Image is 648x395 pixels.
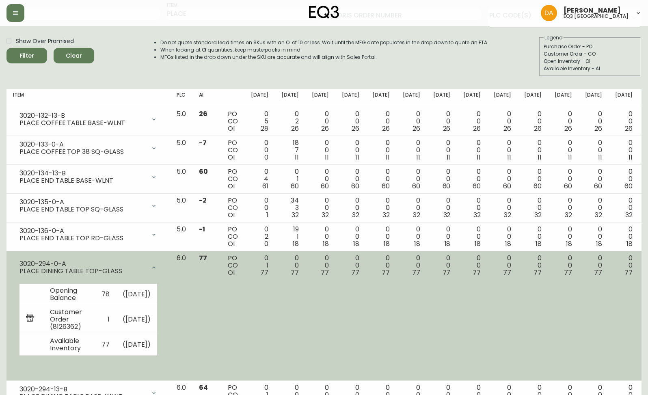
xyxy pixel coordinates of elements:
[585,139,603,161] div: 0 0
[116,305,158,334] td: ( [DATE] )
[416,153,420,162] span: 11
[524,255,542,276] div: 0 0
[351,181,359,191] span: 60
[494,255,511,276] div: 0 0
[281,168,299,190] div: 0 1
[538,153,542,162] span: 11
[43,334,95,355] td: Available Inventory
[342,110,359,132] div: 0 0
[443,124,451,133] span: 26
[228,239,235,248] span: OI
[447,153,451,162] span: 11
[412,268,420,277] span: 77
[564,181,572,191] span: 60
[295,153,299,162] span: 11
[615,197,633,219] div: 0 0
[564,14,629,19] h5: eq3 [GEOGRAPHIC_DATA]
[342,255,359,276] div: 0 0
[251,139,268,161] div: 0 0
[555,139,572,161] div: 0 0
[312,168,329,190] div: 0 0
[534,181,542,191] span: 60
[412,181,420,191] span: 60
[262,181,268,191] span: 61
[403,139,420,161] div: 0 0
[199,196,207,205] span: -2
[228,139,238,161] div: PO CO
[624,268,633,277] span: 77
[585,110,603,132] div: 0 0
[544,34,564,41] legend: Legend
[473,181,481,191] span: 60
[19,112,146,119] div: 3020-132-13-B
[353,239,359,248] span: 18
[536,239,542,248] span: 18
[585,168,603,190] div: 0 0
[555,197,572,219] div: 0 0
[625,124,633,133] span: 26
[251,197,268,219] div: 0 0
[544,65,636,72] div: Available Inventory - AI
[26,314,34,324] img: retail_report.svg
[372,255,390,276] div: 0 0
[433,139,451,161] div: 0 0
[524,197,542,219] div: 0 0
[564,7,621,14] span: [PERSON_NAME]
[312,197,329,219] div: 0 0
[598,153,602,162] span: 11
[403,226,420,248] div: 0 0
[382,124,390,133] span: 26
[199,167,208,176] span: 60
[325,153,329,162] span: 11
[60,51,88,61] span: Clear
[321,124,329,133] span: 26
[170,89,192,107] th: PLC
[624,181,633,191] span: 60
[281,255,299,276] div: 0 0
[312,110,329,132] div: 0 0
[596,239,602,248] span: 18
[16,37,74,45] span: Show Over Promised
[19,199,146,206] div: 3020-135-0-A
[524,110,542,132] div: 0 0
[335,89,366,107] th: [DATE]
[342,139,359,161] div: 0 0
[13,197,164,215] div: 3020-135-0-APLACE END TABLE TOP SQ-GLASS
[594,268,602,277] span: 77
[312,255,329,276] div: 0 0
[445,239,451,248] span: 18
[463,110,481,132] div: 0 0
[342,168,359,190] div: 0 0
[199,138,207,147] span: -7
[355,153,359,162] span: 11
[352,210,359,220] span: 32
[475,239,481,248] span: 18
[382,181,390,191] span: 60
[95,334,116,355] td: 77
[281,110,299,132] div: 0 2
[13,168,164,186] div: 3020-134-13-BPLACE END TABLE BASE-WLNT
[544,43,636,50] div: Purchase Order - PO
[251,255,268,276] div: 0 1
[544,58,636,65] div: Open Inventory - OI
[264,153,268,162] span: 0
[342,197,359,219] div: 0 0
[244,89,275,107] th: [DATE]
[13,255,164,281] div: 3020-294-0-APLACE DINING TABLE TOP-GLASS
[625,210,633,220] span: 32
[19,386,146,393] div: 3020-294-13-B
[463,139,481,161] div: 0 0
[463,168,481,190] div: 0 0
[503,181,511,191] span: 60
[372,110,390,132] div: 0 0
[13,139,164,157] div: 3020-133-0-APLACE COFFEE TOP 38 SQ-GLASS
[568,153,572,162] span: 11
[19,119,146,127] div: PLACE COFFEE TABLE BASE-WLNT
[199,383,208,392] span: 64
[95,305,116,334] td: 1
[13,226,164,244] div: 3020-136-0-APLACE END TABLE TOP RD-GLASS
[6,48,47,63] button: Filter
[427,89,457,107] th: [DATE]
[170,165,192,194] td: 5.0
[281,226,299,248] div: 19 1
